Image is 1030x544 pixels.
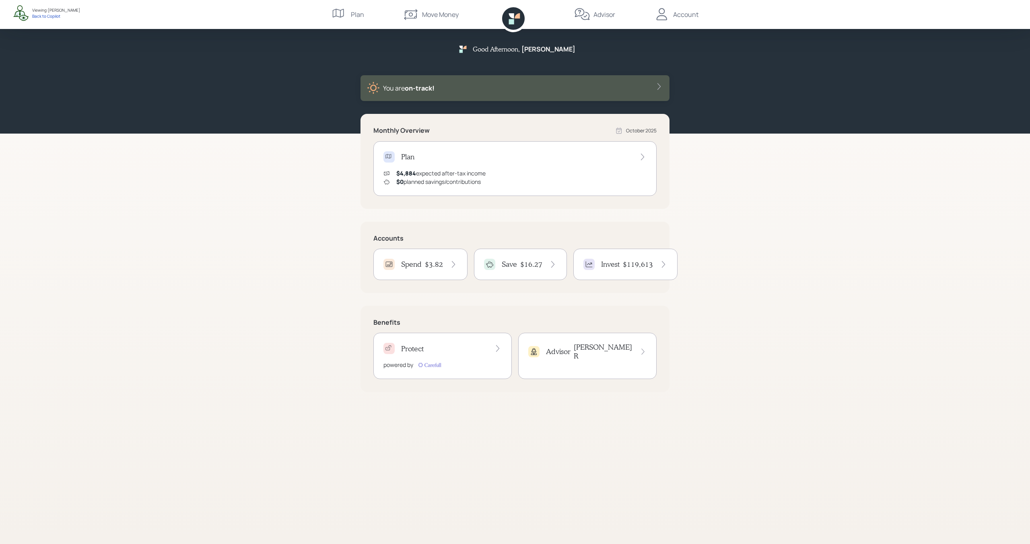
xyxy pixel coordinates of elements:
h4: Plan [401,152,414,161]
h4: Invest [601,260,620,269]
div: Plan [351,10,364,19]
h5: Benefits [373,319,657,326]
div: planned savings/contributions [396,177,481,186]
div: expected after-tax income [396,169,486,177]
h4: $119,613 [623,260,653,269]
h4: $3.82 [425,260,443,269]
span: on‑track! [405,84,435,93]
h5: [PERSON_NAME] [521,45,575,53]
h5: Accounts [373,235,657,242]
h5: Monthly Overview [373,127,430,134]
div: October 2025 [626,127,657,134]
h4: Advisor [546,347,571,356]
h4: [PERSON_NAME] R [574,343,633,360]
div: Move Money [422,10,459,19]
h4: Spend [401,260,422,269]
h4: Protect [401,344,424,353]
h5: Good Afternoon , [473,45,520,53]
div: Viewing: [PERSON_NAME] [32,7,80,13]
div: Back to Copilot [32,13,80,19]
h4: Save [502,260,517,269]
h4: $16.27 [520,260,542,269]
div: You are [383,83,435,93]
span: $0 [396,178,404,185]
span: $4,884 [396,169,416,177]
div: Advisor [593,10,615,19]
img: sunny-XHVQM73Q.digested.png [367,82,380,95]
div: Account [673,10,698,19]
div: powered by [383,361,413,369]
img: carefull-M2HCGCDH.digested.png [416,361,442,369]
